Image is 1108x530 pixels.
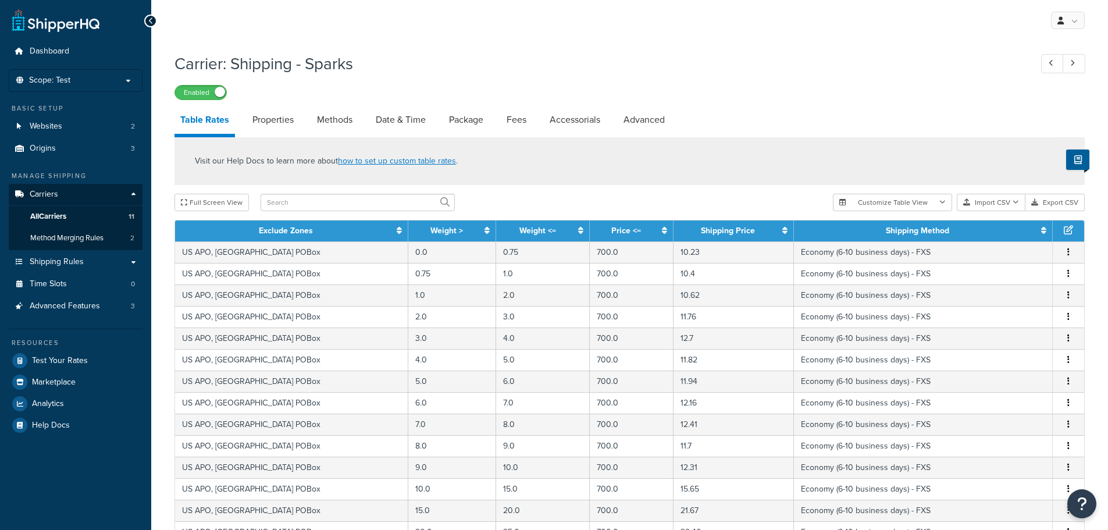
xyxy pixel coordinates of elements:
[674,457,794,478] td: 12.31
[833,194,952,211] button: Customize Table View
[174,194,249,211] button: Full Screen View
[408,392,496,414] td: 6.0
[794,435,1053,457] td: Economy (6-10 business days) - FXS
[590,284,673,306] td: 700.0
[1025,194,1085,211] button: Export CSV
[408,478,496,500] td: 10.0
[175,284,408,306] td: US APO, [GEOGRAPHIC_DATA] POBox
[9,104,142,113] div: Basic Setup
[408,500,496,521] td: 15.0
[496,284,590,306] td: 2.0
[131,301,135,311] span: 3
[674,371,794,392] td: 11.94
[259,225,313,237] a: Exclude Zones
[32,421,70,431] span: Help Docs
[129,212,134,222] span: 11
[9,296,142,317] a: Advanced Features3
[9,415,142,436] a: Help Docs
[408,284,496,306] td: 1.0
[175,263,408,284] td: US APO, [GEOGRAPHIC_DATA] POBox
[9,393,142,414] a: Analytics
[32,378,76,387] span: Marketplace
[1041,54,1064,73] a: Previous Record
[131,122,135,131] span: 2
[175,371,408,392] td: US APO, [GEOGRAPHIC_DATA] POBox
[674,306,794,328] td: 11.76
[794,478,1053,500] td: Economy (6-10 business days) - FXS
[9,227,142,249] li: Method Merging Rules
[794,263,1053,284] td: Economy (6-10 business days) - FXS
[674,328,794,349] td: 12.7
[794,414,1053,435] td: Economy (6-10 business days) - FXS
[496,435,590,457] td: 9.0
[32,356,88,366] span: Test Your Rates
[29,76,70,86] span: Scope: Test
[9,138,142,159] li: Origins
[9,41,142,62] a: Dashboard
[9,251,142,273] a: Shipping Rules
[886,225,949,237] a: Shipping Method
[496,328,590,349] td: 4.0
[496,263,590,284] td: 1.0
[618,106,671,134] a: Advanced
[311,106,358,134] a: Methods
[496,349,590,371] td: 5.0
[590,328,673,349] td: 700.0
[9,171,142,181] div: Manage Shipping
[611,225,641,237] a: Price <=
[408,241,496,263] td: 0.0
[131,144,135,154] span: 3
[794,284,1053,306] td: Economy (6-10 business days) - FXS
[674,263,794,284] td: 10.4
[9,372,142,393] li: Marketplace
[794,328,1053,349] td: Economy (6-10 business days) - FXS
[9,184,142,250] li: Carriers
[9,296,142,317] li: Advanced Features
[590,435,673,457] td: 700.0
[496,414,590,435] td: 8.0
[130,233,134,243] span: 2
[408,414,496,435] td: 7.0
[590,414,673,435] td: 700.0
[496,241,590,263] td: 0.75
[408,457,496,478] td: 9.0
[30,122,62,131] span: Websites
[794,371,1053,392] td: Economy (6-10 business days) - FXS
[9,338,142,348] div: Resources
[247,106,300,134] a: Properties
[9,273,142,295] a: Time Slots0
[175,328,408,349] td: US APO, [GEOGRAPHIC_DATA] POBox
[794,392,1053,414] td: Economy (6-10 business days) - FXS
[408,435,496,457] td: 8.0
[9,184,142,205] a: Carriers
[590,349,673,371] td: 700.0
[590,478,673,500] td: 700.0
[131,279,135,289] span: 0
[195,155,458,168] p: Visit our Help Docs to learn more about .
[501,106,532,134] a: Fees
[370,106,432,134] a: Date & Time
[9,116,142,137] a: Websites2
[496,457,590,478] td: 10.0
[338,155,456,167] a: how to set up custom table rates
[30,279,67,289] span: Time Slots
[544,106,606,134] a: Accessorials
[674,392,794,414] td: 12.16
[261,194,455,211] input: Search
[30,257,84,267] span: Shipping Rules
[794,457,1053,478] td: Economy (6-10 business days) - FXS
[9,273,142,295] li: Time Slots
[674,284,794,306] td: 10.62
[9,138,142,159] a: Origins3
[674,478,794,500] td: 15.65
[519,225,556,237] a: Weight <=
[9,350,142,371] a: Test Your Rates
[496,306,590,328] td: 3.0
[590,457,673,478] td: 700.0
[30,190,58,200] span: Carriers
[590,241,673,263] td: 700.0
